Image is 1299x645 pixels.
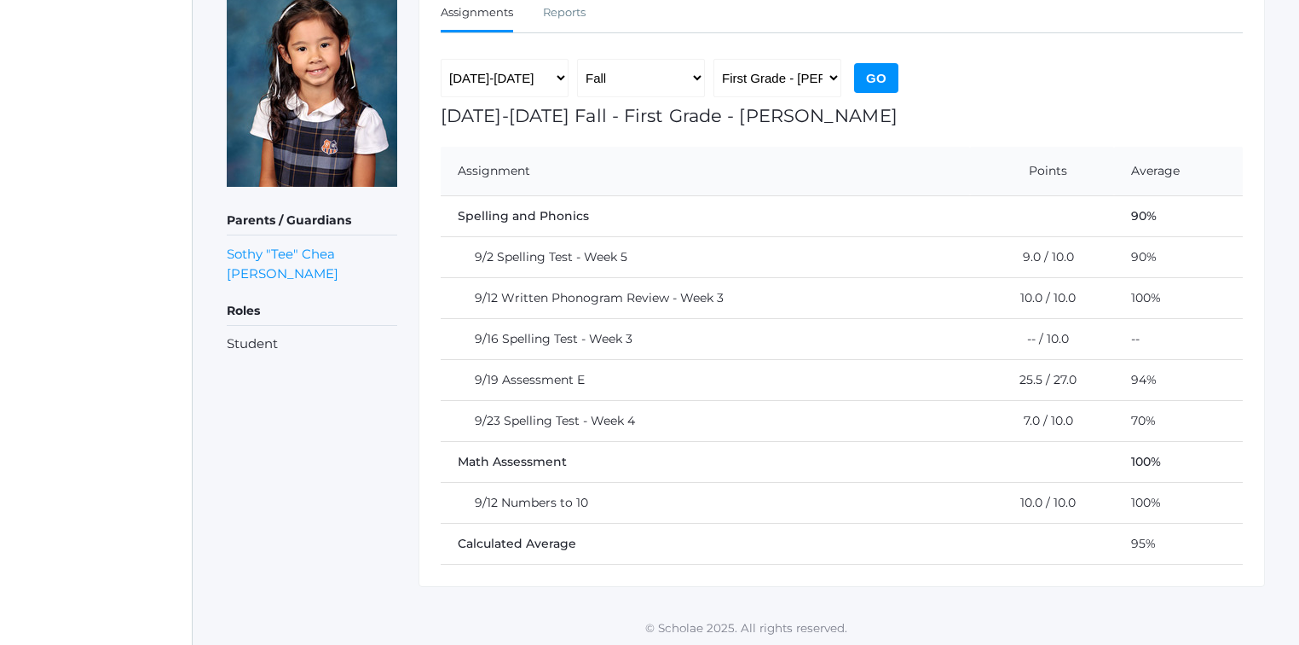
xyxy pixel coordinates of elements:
td: 9/2 Spelling Test - Week 5 [441,236,970,277]
a: Sothy "Tee" Chea [227,244,335,264]
td: 100% [1114,482,1243,523]
h5: Roles [227,297,397,326]
th: Assignment [441,147,970,196]
td: 9/16 Spelling Test - Week 3 [441,318,970,359]
td: 7.0 / 10.0 [970,400,1114,441]
th: Points [970,147,1114,196]
td: 100% [1114,441,1243,482]
li: Student [227,334,397,354]
td: 10.0 / 10.0 [970,482,1114,523]
td: 90% [1114,195,1243,236]
h5: Parents / Guardians [227,206,397,235]
th: Average [1114,147,1243,196]
td: 9/12 Numbers to 10 [441,482,970,523]
td: 90% [1114,236,1243,277]
td: 70% [1114,400,1243,441]
td: 9/23 Spelling Test - Week 4 [441,400,970,441]
td: 9/12 Written Phonogram Review - Week 3 [441,277,970,318]
td: 95% [1114,523,1243,564]
td: -- / 10.0 [970,318,1114,359]
a: [PERSON_NAME] [227,264,338,283]
td: 94% [1114,359,1243,400]
td: 100% [1114,277,1243,318]
p: © Scholae 2025. All rights reserved. [193,619,1299,636]
td: 9.0 / 10.0 [970,236,1114,277]
input: Go [854,63,898,93]
span: Math Assessment [458,454,567,469]
span: Spelling and Phonics [458,208,589,224]
td: 25.5 / 27.0 [970,359,1114,400]
h1: [DATE]-[DATE] Fall - First Grade - [PERSON_NAME] [441,106,1243,125]
td: 10.0 / 10.0 [970,277,1114,318]
td: Calculated Average [441,523,1114,564]
td: -- [1114,318,1243,359]
td: 9/19 Assessment E [441,359,970,400]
